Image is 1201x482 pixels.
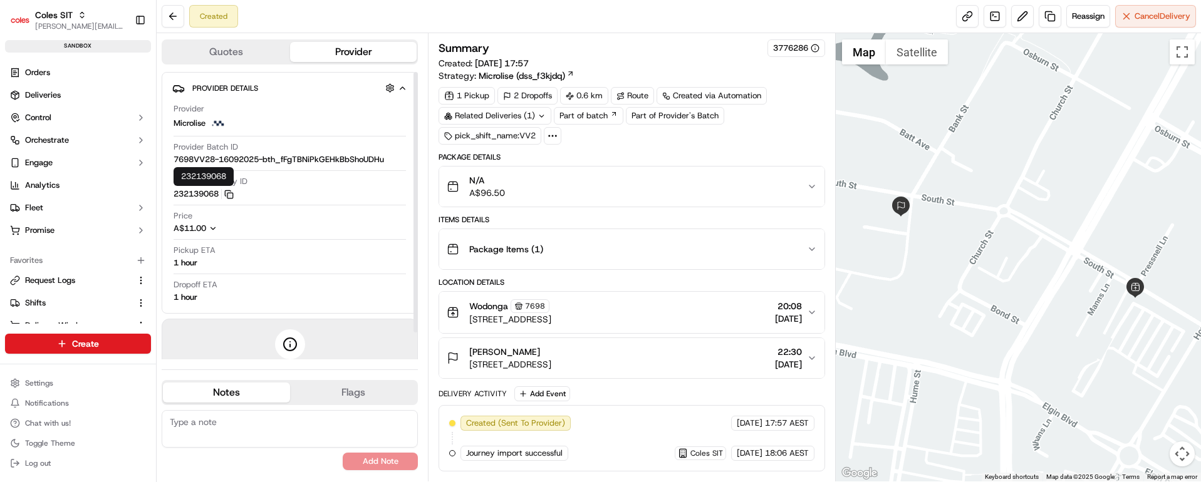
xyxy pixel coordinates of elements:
button: Provider [290,42,417,62]
span: Fleet [25,202,43,213]
button: Fleet [5,198,151,218]
span: Toggle Theme [25,438,75,448]
div: 📗 [13,183,23,193]
img: Coles SIT [10,10,30,30]
a: Orders [5,63,151,83]
span: [DATE] 17:57 [475,58,529,69]
span: Pylon [125,212,152,222]
button: Create [5,334,151,354]
span: 20:08 [775,300,802,312]
button: Notes [163,382,290,403]
a: Terms (opens in new tab) [1122,473,1140,480]
span: N/A [469,174,505,187]
span: Shifts [25,297,46,309]
span: [STREET_ADDRESS] [469,358,551,371]
a: Shifts [10,297,131,309]
button: Shifts [5,293,151,313]
div: 💻 [106,183,116,193]
button: 3776286 [773,43,819,54]
button: Package Items (1) [439,229,824,269]
div: 1 Pickup [439,87,495,105]
button: Log out [5,454,151,472]
span: Price [174,210,192,222]
button: Coles SITColes SIT[PERSON_NAME][EMAIL_ADDRESS][PERSON_NAME][PERSON_NAME][DOMAIN_NAME] [5,5,130,35]
span: Provider Batch ID [174,141,238,153]
span: Map data ©2025 Google [1046,473,1115,480]
button: A$11.00 [174,223,284,234]
button: Notifications [5,394,151,412]
button: Engage [5,153,151,173]
button: Map camera controls [1170,441,1195,466]
span: Notifications [25,398,69,408]
div: Items Details [439,215,824,225]
button: Provider Details [172,78,407,98]
a: Created via Automation [657,87,767,105]
span: [DATE] [775,312,802,325]
button: Chat with us! [5,414,151,432]
button: Quotes [163,42,290,62]
span: Pickup ETA [174,245,216,256]
button: Settings [5,374,151,392]
button: Flags [290,382,417,403]
a: 📗Knowledge Base [8,177,101,199]
span: 17:57 AEST [765,418,809,429]
div: 1 hour [174,257,197,269]
img: 1736555255976-a54dd68f-1ca7-489b-9aae-adbdc363a1c4 [13,120,35,142]
div: pick_shift_name:VV2 [439,127,541,145]
a: Report a map error [1147,473,1197,480]
span: 7698VV28-16092025-bth_fFgTBNiPkGEHkBbShoUDHu [174,154,384,165]
span: Created: [439,57,529,69]
button: Coles SIT [678,448,723,458]
span: Deliveries [25,90,61,101]
span: Create [72,337,99,350]
button: [PERSON_NAME][STREET_ADDRESS]22:30[DATE] [439,338,824,378]
span: Chat with us! [25,418,71,428]
span: A$96.50 [469,187,505,199]
img: Nash [13,13,38,38]
div: Package Details [439,152,824,162]
button: Show satellite imagery [886,39,948,64]
span: [STREET_ADDRESS] [469,313,551,326]
button: Toggle fullscreen view [1170,39,1195,64]
div: Start new chat [43,120,205,132]
button: Show street map [842,39,886,64]
a: Open this area in Google Maps (opens a new window) [839,465,880,481]
span: Provider [174,103,204,115]
a: Analytics [5,175,151,195]
h3: Summary [439,43,489,54]
div: Strategy: [439,69,575,82]
span: API Documentation [118,182,201,194]
button: 232139068 [174,188,234,200]
button: Coles SIT [35,9,73,21]
a: Powered byPylon [88,212,152,222]
div: sandbox [5,40,151,53]
button: [PERSON_NAME][EMAIL_ADDRESS][PERSON_NAME][PERSON_NAME][DOMAIN_NAME] [35,21,125,31]
div: 232139068 [174,167,234,186]
span: Created (Sent To Provider) [466,418,565,429]
img: microlise_logo.jpeg [211,116,226,131]
span: Engage [25,157,53,168]
button: Wodonga7698[STREET_ADDRESS]20:08[DATE] [439,292,824,333]
div: 0.6 km [560,87,608,105]
button: Request Logs [5,270,151,290]
button: Delivery Windows [5,315,151,336]
div: 2 Dropoffs [497,87,558,105]
span: Coles SIT [690,448,723,458]
span: 22:30 [775,346,802,358]
button: CancelDelivery [1115,5,1196,28]
span: Microlise [174,118,205,129]
button: Promise [5,220,151,240]
span: Analytics [25,180,60,191]
span: A$11.00 [174,223,206,233]
div: Route [611,87,654,105]
div: Related Deliveries (1) [439,107,551,125]
button: Control [5,108,151,128]
a: Deliveries [5,85,151,105]
span: Knowledge Base [25,182,96,194]
button: Toggle Theme [5,434,151,452]
span: 18:06 AEST [765,448,809,459]
button: Reassign [1066,5,1110,28]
